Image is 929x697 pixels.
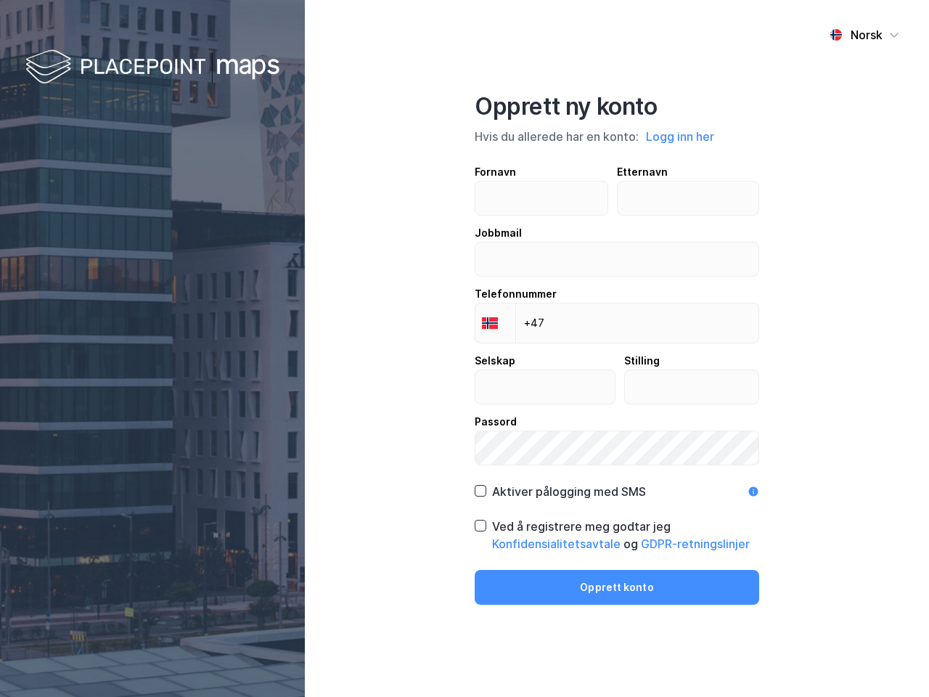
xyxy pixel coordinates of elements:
[851,26,883,44] div: Norsk
[475,127,759,146] div: Hvis du allerede har en konto:
[475,303,515,343] div: Norway: + 47
[475,224,759,242] div: Jobbmail
[475,352,615,370] div: Selskap
[492,518,759,553] div: Ved å registrere meg godtar jeg og
[617,163,760,181] div: Etternavn
[475,570,759,605] button: Opprett konto
[492,483,646,500] div: Aktiver pålogging med SMS
[475,163,608,181] div: Fornavn
[642,127,719,146] button: Logg inn her
[25,46,279,89] img: logo-white.f07954bde2210d2a523dddb988cd2aa7.svg
[856,627,929,697] iframe: Chat Widget
[475,285,759,303] div: Telefonnummer
[475,303,759,343] input: Telefonnummer
[475,413,759,431] div: Passord
[475,92,759,121] div: Opprett ny konto
[624,352,760,370] div: Stilling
